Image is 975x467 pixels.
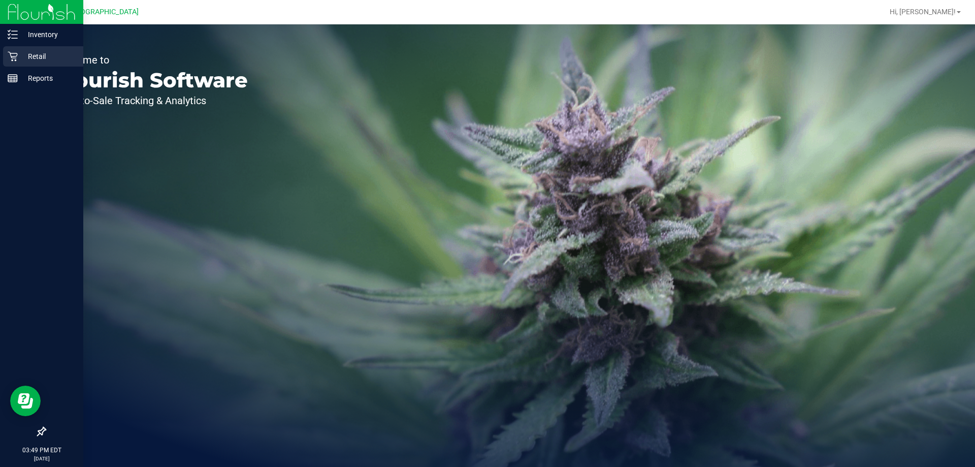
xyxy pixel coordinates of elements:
[69,8,139,16] span: [GEOGRAPHIC_DATA]
[890,8,956,16] span: Hi, [PERSON_NAME]!
[5,455,79,462] p: [DATE]
[55,70,248,90] p: Flourish Software
[18,50,79,63] p: Retail
[10,386,41,416] iframe: Resource center
[55,55,248,65] p: Welcome to
[5,446,79,455] p: 03:49 PM EDT
[18,28,79,41] p: Inventory
[8,73,18,83] inline-svg: Reports
[8,29,18,40] inline-svg: Inventory
[8,51,18,61] inline-svg: Retail
[18,72,79,84] p: Reports
[55,96,248,106] p: Seed-to-Sale Tracking & Analytics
